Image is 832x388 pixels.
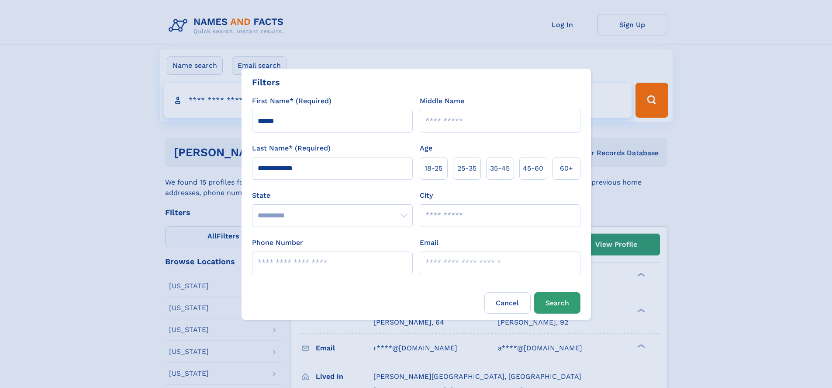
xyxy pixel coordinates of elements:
[420,190,433,201] label: City
[252,238,303,248] label: Phone Number
[252,143,331,154] label: Last Name* (Required)
[252,96,331,106] label: First Name* (Required)
[420,238,438,248] label: Email
[523,163,543,174] span: 45‑60
[490,163,510,174] span: 35‑45
[560,163,573,174] span: 60+
[252,76,280,89] div: Filters
[425,163,442,174] span: 18‑25
[252,190,413,201] label: State
[420,143,432,154] label: Age
[534,292,580,314] button: Search
[420,96,464,106] label: Middle Name
[457,163,476,174] span: 25‑35
[484,292,531,314] label: Cancel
